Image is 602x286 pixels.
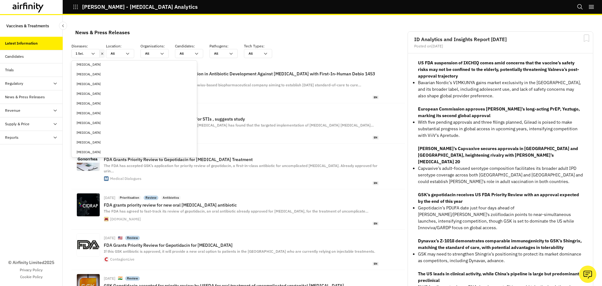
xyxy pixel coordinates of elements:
button: Ask our analysts [579,266,596,283]
span: A new study published in the Journal of Antimicrobial [MEDICAL_DATA] has found that the targeted ... [104,123,374,127]
div: 1 Sel. [72,49,91,58]
div: [MEDICAL_DATA] [77,101,192,106]
p: Diseases : [71,43,106,49]
p: FDA Grants Priority Review to Gepotidacin for [MEDICAL_DATA] Treatment [104,157,379,162]
p: Review [127,276,138,281]
a: Privacy Policy [20,267,43,273]
span: en [372,95,379,100]
div: [MEDICAL_DATA] [77,150,192,154]
div: Regulatory [5,81,23,86]
div: News & Press Releases [75,28,130,37]
a: [DATE]🇮🇳AntibioticsTreatment EffectivenessDoxyPEP Significantly Reduces Antibiotic Use for STIs ,... [71,103,405,143]
div: [MEDICAL_DATA] [77,140,192,145]
strong: The US leads in clinical activity, while China’s pipeline is large but predominantly preclinical [418,271,583,283]
p: © Airfinity Limited 2025 [8,259,54,266]
p: Location : [106,43,140,49]
a: [DATE]PrioritisationReviewAntibioticsFDA grants priority review for new oral [MEDICAL_DATA] antib... [71,189,405,229]
div: [MEDICAL_DATA] [77,121,192,125]
div: Posted on [DATE] [414,44,587,48]
strong: Dynavax’s Z-1018 demonstrates comparable immunogenicity to GSK’s Shingrix, matching the standard ... [418,238,582,250]
span: en [372,262,379,266]
img: favicon.ico [104,257,108,262]
span: The FDA has agreed to fast-track its review of gepotidacin, an oral antibiotic already approved f... [104,209,368,213]
span: Debiopharm ([DOMAIN_NAME]), a privately-owned, Swiss-based biopharmaceutical company aiming to es... [104,83,361,87]
button: [PERSON_NAME] - [MEDICAL_DATA] Analytics [73,2,198,12]
p: 🇺🇸 [118,235,123,241]
p: Gepotidacin’s PDUFA date just four days ahead of [PERSON_NAME]/[PERSON_NAME]'s zoliflodacin point... [418,205,583,231]
div: Revenue [5,108,20,113]
p: FDA grants priority review for new oral [MEDICAL_DATA] antibiotic [104,202,379,208]
p: Vaccines & Treatments [6,20,49,32]
span: The FDA has accepted GSK’s application for priority review of gepotidacin, a first-in-class antib... [104,163,378,173]
p: With five pending approvals and three filings planned, Gilead is poised to make substantial progr... [418,119,583,139]
img: cidrap-og-image.jpg [77,193,100,216]
p: Review [145,196,156,200]
a: [DATE]Human TrialsAntibioticsPhase I TrialsDebiopharm Pushes the Boundaries of Innovation in Anti... [71,58,405,103]
a: [DATE]🇮🇳ReviewTreatment EffectivenessFDA Grants Priority Review to Gepotidacin for [MEDICAL_DATA]... [71,144,405,189]
p: DoxyPEP Significantly Reduces Antibiotic Use for STIs , suggests study [104,116,379,121]
p: GSK may need to strengthen Shingrix’s positioning to protect its market dominance as competitors,... [418,251,583,264]
a: [DATE]🇺🇸ReviewFDA Grants Priority Review for Gepotidacin for [MEDICAL_DATA]If this GSK antibiotic... [71,229,405,270]
div: [DATE] [104,196,115,200]
div: ContagionLive [110,257,135,261]
span: en [372,222,379,226]
p: Organisations : [140,43,175,49]
div: [MEDICAL_DATA] [77,111,192,116]
span: en [372,181,379,185]
a: Cookie Policy [20,274,43,280]
p: 🇮🇳 [118,276,123,281]
img: 297620-gonorrhea-1.jpg [77,148,100,171]
svg: Bookmark Report [583,34,590,42]
div: [DATE] [104,236,115,240]
strong: [PERSON_NAME]’s Capvaxive secures approvals in [GEOGRAPHIC_DATA] and [GEOGRAPHIC_DATA], heighteni... [418,146,578,165]
p: Bavarian Nordic’s VIMKUNYA gains market exclusivity in the [GEOGRAPHIC_DATA], and its broader lab... [418,79,583,99]
div: Medical Dialogues [110,177,141,181]
p: Capvaxive’s adult-focused serotype composition facilitates its broader adult IPD serotype coverag... [418,165,583,185]
div: [MEDICAL_DATA] [77,130,192,135]
strong: European Commission approves [PERSON_NAME]’s long-acting PrEP, Yeztugo, marking its second global... [418,106,580,118]
button: Search [577,2,583,12]
p: [PERSON_NAME] - [MEDICAL_DATA] Analytics [82,4,198,10]
p: Candidates : [175,43,209,49]
img: favicon.ico [104,217,108,221]
div: Supply & Price [5,121,29,127]
div: Trials [5,67,14,73]
strong: US FDA suspension of IXCHIQ comes amid concerns that the vaccine’s safety risks may not be confin... [418,60,579,79]
p: Tech Types : [244,43,278,49]
strong: GSK’s gepotidacin receives US FDA Priority Review with an approval expected by the end of this year [418,192,579,204]
p: Debiopharm Pushes the Boundaries of Innovation in Antibiotic Development Against [MEDICAL_DATA] w... [104,71,379,81]
p: Prioritisation [120,196,139,200]
div: [MEDICAL_DATA] [77,91,192,96]
div: [MEDICAL_DATA] [77,82,192,86]
p: FDA Grants Priority Review for Gepotidacin for [MEDICAL_DATA] [104,243,379,248]
div: [DOMAIN_NAME] [110,217,141,221]
p: Antibiotics [163,196,179,200]
div: Latest Information [5,40,38,46]
p: Pathogens : [209,43,244,49]
div: Reports [5,135,18,140]
button: Close Sidebar [59,22,67,30]
img: 007a43846f8f0940821d4968bb10284e0eb92f88-400x400.webp [77,234,100,256]
div: News & Press Releases [5,94,45,100]
div: Candidates [5,54,24,59]
span: If this GSK antibiotic is approved, it will provide a new oral option to patients in the [GEOGRAP... [104,249,375,254]
div: [MEDICAL_DATA] [77,62,192,67]
span: en [372,136,379,140]
h2: ID Analytics and Insights Report [DATE] [414,37,587,42]
div: [MEDICAL_DATA] [77,72,192,77]
img: favicon.ico [104,176,108,181]
div: [DATE] [104,277,115,280]
p: Review [127,236,138,240]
